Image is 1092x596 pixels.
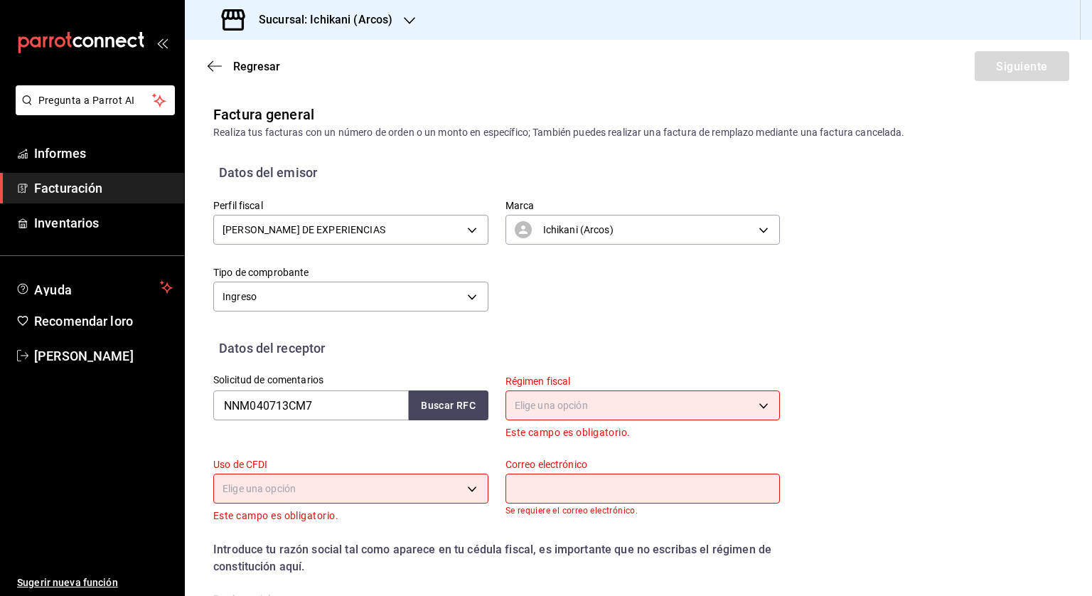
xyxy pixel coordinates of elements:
font: Sucursal: Ichikani (Arcos) [259,13,392,26]
font: Régimen fiscal [505,376,571,387]
button: Buscar RFC [409,390,488,420]
font: Elige una opción [515,400,588,411]
font: Ichikani (Arcos) [543,224,614,235]
font: Perfil fiscal [213,200,263,211]
font: Regresar [233,60,280,73]
a: Pregunta a Parrot AI [10,103,175,118]
font: Sugerir nueva función [17,577,118,588]
font: [PERSON_NAME] [34,348,134,363]
font: Solicitud de comentarios [213,374,323,385]
font: [PERSON_NAME] DE EXPERIENCIAS [223,224,385,235]
font: Ingreso [223,291,257,302]
font: Ayuda [34,282,73,297]
font: Inventarios [34,215,99,230]
font: Factura general [213,106,314,123]
font: Correo electrónico [505,459,587,470]
button: Regresar [208,60,280,73]
font: Elige una opción [223,483,296,494]
font: Tipo de comprobante [213,267,309,278]
button: Pregunta a Parrot AI [16,85,175,115]
font: Facturación [34,181,102,196]
button: abrir_cajón_menú [156,37,168,48]
font: Marca [505,200,535,211]
font: Introduce tu razón social tal como aparece en tu cédula fiscal, es importante que no escribas el ... [213,543,771,573]
font: Datos del emisor [219,165,317,180]
font: Informes [34,146,86,161]
font: Este campo es obligatorio. [213,510,338,521]
font: Realiza tus facturas con un número de orden o un monto en específico; También puedes realizar una... [213,127,905,138]
font: Se requiere el correo electrónico. [505,506,638,516]
font: Este campo es obligatorio. [505,427,631,438]
font: Pregunta a Parrot AI [38,95,135,106]
font: Recomendar loro [34,314,133,329]
font: Buscar RFC [421,400,476,412]
font: Uso de CFDI [213,459,267,470]
font: Datos del receptor [219,341,325,356]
